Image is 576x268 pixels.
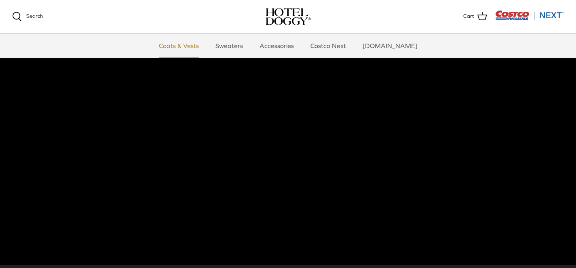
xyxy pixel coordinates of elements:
a: Sweaters [208,34,250,58]
a: hoteldoggy.com hoteldoggycom [266,8,311,25]
span: Search [26,13,43,19]
a: Costco Next [303,34,353,58]
a: Visit Costco Next [495,15,564,21]
a: [DOMAIN_NAME] [355,34,425,58]
img: hoteldoggycom [266,8,311,25]
a: Accessories [252,34,301,58]
a: Search [12,12,43,21]
img: Costco Next [495,10,564,20]
a: Cart [463,11,487,22]
a: Coats & Vests [152,34,206,58]
span: Cart [463,12,474,21]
